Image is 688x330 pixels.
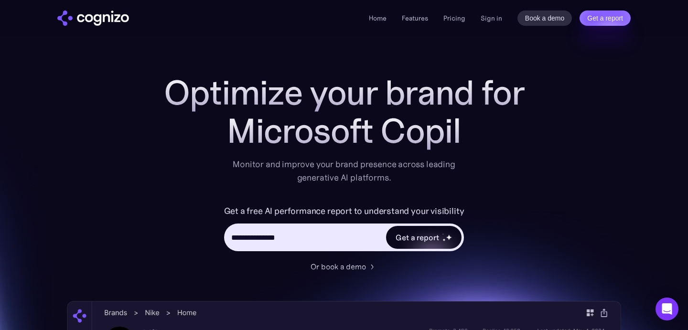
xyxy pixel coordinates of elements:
img: star [442,234,444,235]
img: star [446,234,452,240]
img: cognizo logo [57,11,129,26]
label: Get a free AI performance report to understand your visibility [224,203,464,219]
a: Get a reportstarstarstar [385,225,462,250]
div: Open Intercom Messenger [656,298,678,320]
a: Book a demo [517,11,572,26]
a: Sign in [481,12,502,24]
div: Or book a demo [311,261,366,272]
div: Monitor and improve your brand presence across leading generative AI platforms. [226,158,462,184]
a: Home [369,14,387,22]
a: home [57,11,129,26]
h1: Optimize your brand for [153,74,535,112]
a: Get a report [580,11,631,26]
a: Features [402,14,428,22]
div: Microsoft Copil [153,112,535,150]
a: Or book a demo [311,261,377,272]
div: Get a report [396,232,439,243]
a: Pricing [443,14,465,22]
form: Hero URL Input Form [224,203,464,256]
img: star [442,238,446,242]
